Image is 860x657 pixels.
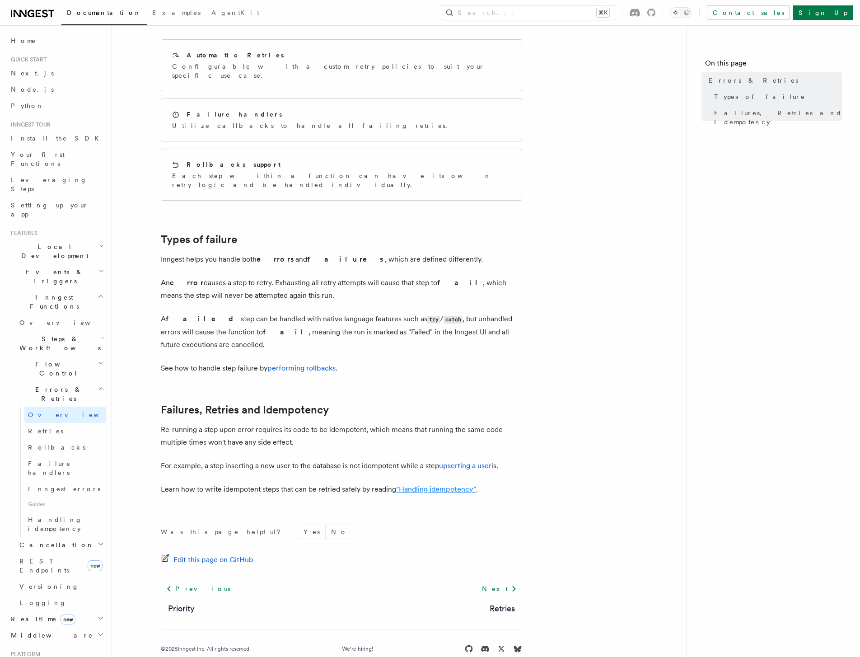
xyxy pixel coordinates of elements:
[710,89,842,105] a: Types of failure
[24,497,106,512] span: Guides
[161,233,237,246] a: Types of failure
[16,407,106,537] div: Errors & Retries
[161,554,253,566] a: Edit this page on GitHub
[24,512,106,537] a: Handling idempotency
[28,411,121,418] span: Overview
[7,239,106,264] button: Local Development
[7,130,106,146] a: Install the SDK
[16,356,106,381] button: Flow Control
[61,615,75,624] span: new
[7,611,106,627] button: Realtimenew
[441,5,615,20] button: Search...⌘K
[161,483,522,496] p: Learn how to write idempotent steps that can be retried safely by reading .
[707,5,790,20] a: Contact sales
[161,253,522,266] p: Inngest helps you handle both and , which are defined differently.
[267,364,336,372] a: performing rollbacks
[28,485,100,493] span: Inngest errors
[24,423,106,439] a: Retries
[161,313,522,351] p: A step can be handled with native language features such as / , but unhandled errors will cause t...
[396,485,476,493] a: "Handling idempotency"
[16,331,106,356] button: Steps & Workflows
[173,554,253,566] span: Edit this page on GitHub
[28,460,71,476] span: Failure handlers
[597,8,609,17] kbd: ⌘K
[11,176,87,192] span: Leveraging Steps
[793,5,853,20] a: Sign Up
[187,51,284,60] h2: Automatic Retries
[444,316,463,324] code: catch
[11,135,104,142] span: Install the SDK
[307,255,385,263] strong: failures
[11,202,89,218] span: Setting up your app
[152,9,201,16] span: Examples
[24,407,106,423] a: Overview
[19,599,66,606] span: Logging
[7,146,106,172] a: Your first Functions
[187,110,282,119] h2: Failure handlers
[161,581,235,597] a: Previous
[7,197,106,222] a: Setting up your app
[16,540,94,549] span: Cancellation
[7,230,37,237] span: Features
[166,314,241,323] strong: failed
[7,98,106,114] a: Python
[161,460,522,472] p: For example, a step inserting a new user to the database is not idempotent while a step is.
[147,3,206,24] a: Examples
[16,314,106,331] a: Overview
[7,267,98,286] span: Events & Triggers
[28,444,85,451] span: Rollbacks
[714,108,842,127] span: Failures, Retries and Idempotency
[161,99,522,141] a: Failure handlersUtilize callbacks to handle all failing retries.
[7,293,98,311] span: Inngest Functions
[16,578,106,595] a: Versioning
[705,72,842,89] a: Errors & Retries
[172,62,511,80] p: Configurable with a custom retry policies to suit your specific use case.
[211,9,259,16] span: AgentKit
[28,427,63,435] span: Retries
[263,328,308,336] strong: fail
[24,481,106,497] a: Inngest errors
[7,65,106,81] a: Next.js
[298,525,325,539] button: Yes
[709,76,798,85] span: Errors & Retries
[7,289,106,314] button: Inngest Functions
[427,316,440,324] code: try
[187,160,280,169] h2: Rollbacks support
[11,151,65,167] span: Your first Functions
[11,102,44,109] span: Python
[11,86,54,93] span: Node.js
[7,172,106,197] a: Leveraging Steps
[16,334,101,352] span: Steps & Workflows
[710,105,842,130] a: Failures, Retries and Idempotency
[161,149,522,201] a: Rollbacks supportEach step within a function can have its own retry logic and be handled individu...
[7,631,93,640] span: Middleware
[16,381,106,407] button: Errors & Retries
[19,558,69,574] span: REST Endpoints
[170,278,204,287] strong: error
[439,461,491,470] a: upserting a user
[161,645,251,652] div: © 2025 Inngest Inc. All rights reserved.
[7,242,98,260] span: Local Development
[16,385,98,403] span: Errors & Retries
[28,516,82,532] span: Handling idempotency
[161,527,287,536] p: Was this page helpful?
[88,560,103,571] span: new
[11,70,54,77] span: Next.js
[437,278,483,287] strong: fail
[7,264,106,289] button: Events & Triggers
[19,319,112,326] span: Overview
[161,404,329,416] a: Failures, Retries and Idempotency
[16,595,106,611] a: Logging
[161,277,522,302] p: An causes a step to retry. Exhausting all retry attempts will cause that step to , which means th...
[7,314,106,611] div: Inngest Functions
[16,537,106,553] button: Cancellation
[326,525,353,539] button: No
[67,9,141,16] span: Documentation
[342,645,373,652] a: We're hiring!
[168,602,195,615] a: Priority
[11,36,36,45] span: Home
[7,33,106,49] a: Home
[19,583,79,590] span: Versioning
[161,362,522,375] p: See how to handle step failure by .
[7,56,47,63] span: Quick start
